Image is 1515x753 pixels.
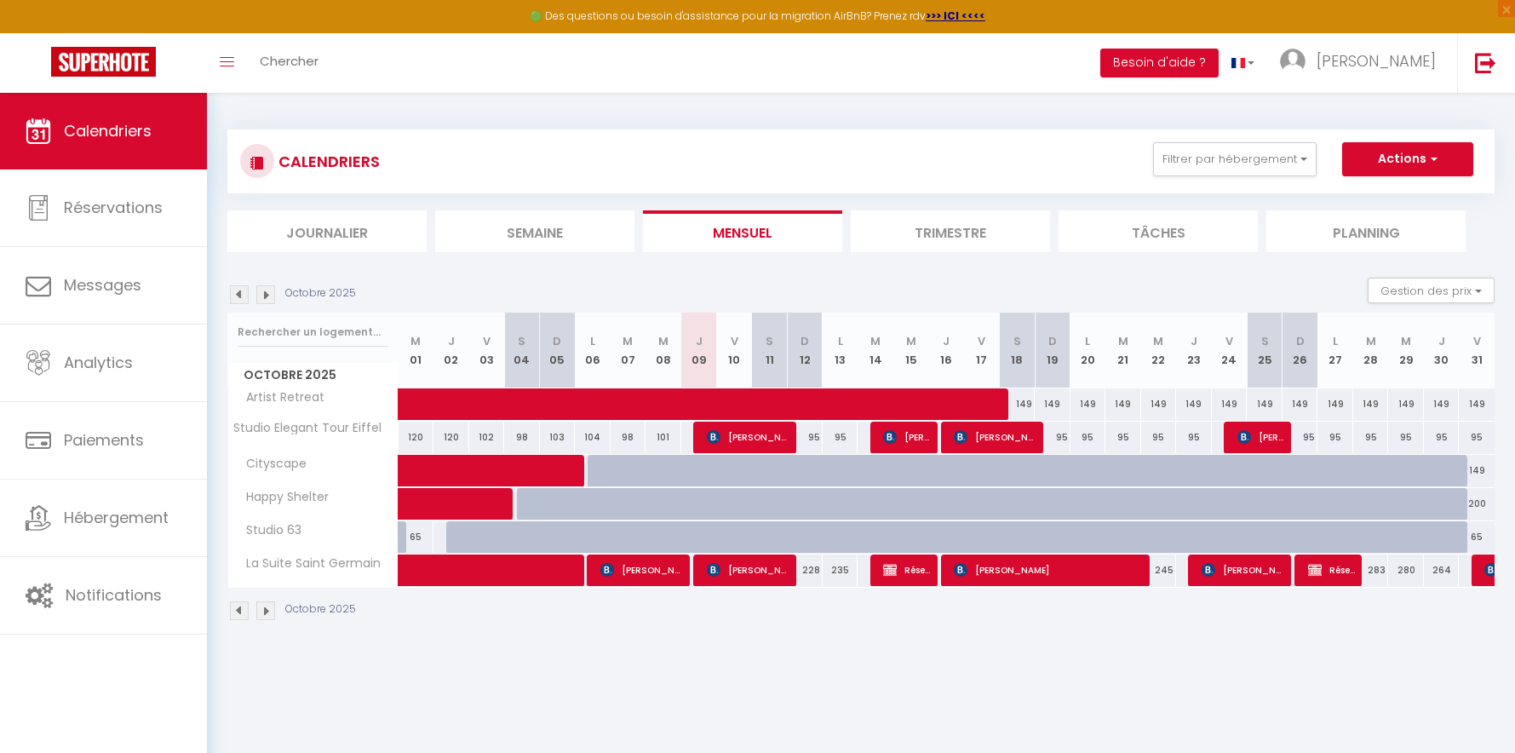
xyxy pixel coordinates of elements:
[954,421,1037,453] span: [PERSON_NAME]
[926,9,985,23] a: >>> ICI <<<<
[1459,422,1495,453] div: 95
[1176,313,1212,388] th: 23
[707,421,790,453] span: [PERSON_NAME]
[227,210,427,252] li: Journalier
[1105,313,1141,388] th: 21
[1085,333,1090,349] abbr: L
[643,210,842,252] li: Mensuel
[1070,422,1106,453] div: 95
[1459,521,1495,553] div: 65
[399,313,434,388] th: 01
[274,142,380,181] h3: CALENDRIERS
[64,274,141,296] span: Messages
[906,333,916,349] abbr: M
[1475,52,1496,73] img: logout
[1059,210,1258,252] li: Tâches
[433,422,469,453] div: 120
[1141,555,1177,586] div: 245
[285,285,356,302] p: Octobre 2025
[231,422,382,434] span: Studio Elegant Tour Eiffel
[1035,313,1070,388] th: 19
[575,422,611,453] div: 104
[716,313,752,388] th: 10
[448,333,455,349] abbr: J
[1070,313,1106,388] th: 20
[1438,333,1445,349] abbr: J
[658,333,669,349] abbr: M
[1141,313,1177,388] th: 22
[646,422,681,453] div: 101
[801,333,809,349] abbr: D
[823,555,858,586] div: 235
[1153,142,1317,176] button: Filtrer par hébergement
[1048,333,1057,349] abbr: D
[64,429,144,451] span: Paiements
[1353,388,1389,420] div: 149
[1013,333,1021,349] abbr: S
[752,313,788,388] th: 11
[646,313,681,388] th: 08
[260,52,318,70] span: Chercher
[1459,455,1495,486] div: 149
[883,554,931,586] span: Réservée [PERSON_NAME]
[1353,313,1389,388] th: 28
[731,333,738,349] abbr: V
[575,313,611,388] th: 06
[1237,421,1285,453] span: [PERSON_NAME]
[1266,210,1466,252] li: Planning
[469,313,505,388] th: 03
[1424,313,1460,388] th: 30
[1176,388,1212,420] div: 149
[1388,422,1424,453] div: 95
[1141,388,1177,420] div: 149
[1261,333,1269,349] abbr: S
[1296,333,1305,349] abbr: D
[231,388,329,407] span: Artist Retreat
[1401,333,1411,349] abbr: M
[1176,422,1212,453] div: 95
[64,507,169,528] span: Hébergement
[66,584,162,606] span: Notifications
[611,313,646,388] th: 07
[469,422,505,453] div: 102
[928,313,964,388] th: 16
[1153,333,1163,349] abbr: M
[943,333,950,349] abbr: J
[1280,49,1306,74] img: ...
[978,333,985,349] abbr: V
[1247,313,1283,388] th: 25
[1353,422,1389,453] div: 95
[870,333,881,349] abbr: M
[787,422,823,453] div: 95
[483,333,491,349] abbr: V
[228,363,398,388] span: Octobre 2025
[1353,555,1389,586] div: 283
[823,313,858,388] th: 13
[285,601,356,618] p: Octobre 2025
[64,352,133,373] span: Analytics
[1459,488,1495,520] div: 200
[611,422,646,453] div: 98
[590,333,595,349] abbr: L
[766,333,773,349] abbr: S
[600,554,684,586] span: [PERSON_NAME]
[1342,142,1473,176] button: Actions
[893,313,929,388] th: 15
[1191,333,1197,349] abbr: J
[851,210,1050,252] li: Trimestre
[1459,388,1495,420] div: 149
[1247,388,1283,420] div: 149
[858,313,893,388] th: 14
[787,313,823,388] th: 12
[1283,388,1318,420] div: 149
[1118,333,1128,349] abbr: M
[623,333,633,349] abbr: M
[1424,388,1460,420] div: 149
[823,422,858,453] div: 95
[51,47,156,77] img: Super Booking
[1333,333,1338,349] abbr: L
[1317,50,1436,72] span: [PERSON_NAME]
[883,421,931,453] span: [PERSON_NAME]
[1473,333,1481,349] abbr: V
